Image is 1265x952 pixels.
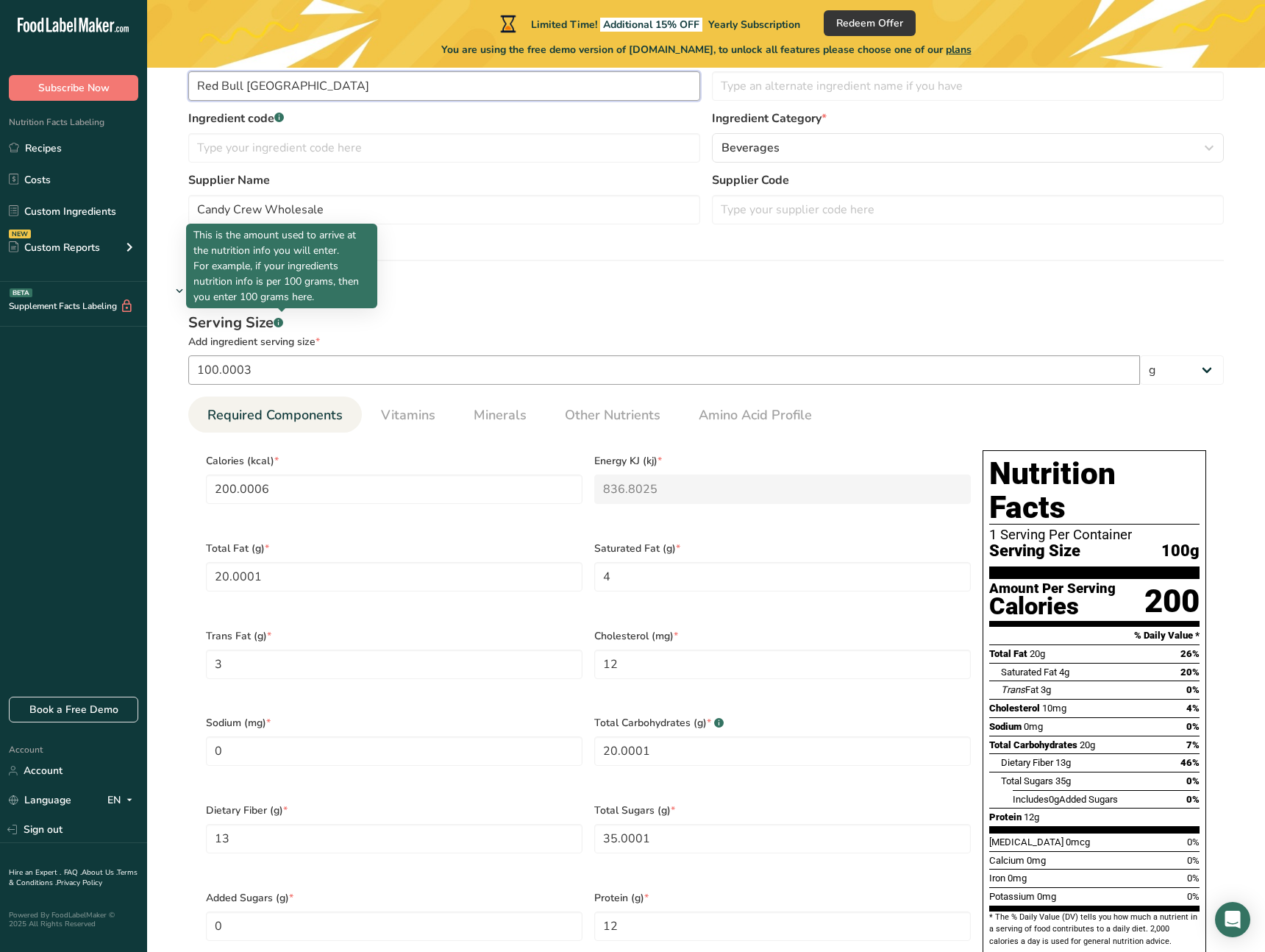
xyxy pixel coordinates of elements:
[594,803,971,818] span: Total Sugars (g)
[9,867,61,878] a: Hire an Expert .
[989,891,1035,902] span: Potassium
[1080,739,1095,750] span: 20g
[594,541,971,556] span: Saturated Fat (g)
[594,890,971,906] span: Protein (g)
[107,792,138,809] div: EN
[188,71,700,101] input: Type your ingredient name here
[82,867,117,878] a: About Us .
[57,878,102,888] a: Privacy Policy
[188,355,1140,385] input: Type your serving size here
[474,405,527,425] span: Minerals
[188,334,1224,349] div: Add ingredient serving size
[64,867,82,878] a: FAQ .
[946,43,972,57] span: plans
[1180,667,1200,678] span: 20%
[1001,757,1053,768] span: Dietary Fiber
[1024,721,1043,732] span: 0mg
[600,18,702,32] span: Additional 15% OFF
[1066,836,1090,848] span: 0mcg
[989,836,1063,848] span: [MEDICAL_DATA]
[1180,648,1200,659] span: 26%
[565,405,660,425] span: Other Nutrients
[1180,757,1200,768] span: 46%
[206,628,582,644] span: Trans Fat (g)
[1187,855,1200,866] span: 0%
[1055,757,1071,768] span: 13g
[824,10,916,36] button: Redeem Offer
[712,110,1224,127] label: Ingredient Category
[712,133,1224,163] button: Beverages
[1024,811,1039,823] span: 12g
[989,527,1200,542] div: 1 Serving Per Container
[188,171,700,189] label: Supplier Name
[989,596,1116,617] div: Calories
[836,15,903,31] span: Redeem Offer
[206,803,582,818] span: Dietary Fiber (g)
[989,855,1025,866] span: Calcium
[207,405,343,425] span: Required Components
[9,240,100,255] div: Custom Reports
[989,811,1022,823] span: Protein
[1215,902,1250,937] div: Open Intercom Messenger
[9,75,138,101] button: Subscribe Now
[594,453,971,469] span: Energy KJ (kj)
[188,312,1224,334] div: Serving Size
[206,453,582,469] span: Calories (kcal)
[1186,684,1200,695] span: 0%
[989,627,1200,644] section: % Daily Value *
[206,890,582,906] span: Added Sugars (g)
[1049,794,1059,805] span: 0g
[9,787,71,813] a: Language
[712,195,1224,224] input: Type your supplier code here
[1186,794,1200,805] span: 0%
[9,230,31,238] div: NEW
[206,715,582,731] span: Sodium (mg)
[1059,667,1069,678] span: 4g
[188,133,700,163] input: Type your ingredient code here
[1001,667,1057,678] span: Saturated Fat
[1186,739,1200,750] span: 7%
[1161,542,1200,561] span: 100g
[1041,684,1051,695] span: 3g
[708,18,800,32] span: Yearly Subscription
[699,405,812,425] span: Amino Acid Profile
[497,15,800,32] div: Limited Time!
[989,721,1022,732] span: Sodium
[1027,855,1046,866] span: 0mg
[989,739,1077,750] span: Total Carbohydrates
[1187,836,1200,848] span: 0%
[9,697,138,722] a: Book a Free Demo
[193,227,370,305] p: This is the amount used to arrive at the nutrition info you will enter. For example, if your ingr...
[1186,721,1200,732] span: 0%
[1042,703,1066,714] span: 10mg
[1187,891,1200,902] span: 0%
[10,288,32,297] div: BETA
[989,457,1200,525] h1: Nutrition Facts
[989,542,1080,561] span: Serving Size
[1030,648,1045,659] span: 20g
[188,195,700,224] input: Type your supplier name here
[9,867,138,888] a: Terms & Conditions .
[188,110,700,127] label: Ingredient code
[206,541,582,556] span: Total Fat (g)
[989,873,1005,884] span: Iron
[989,582,1116,596] div: Amount Per Serving
[1186,703,1200,714] span: 4%
[989,648,1027,659] span: Total Fat
[1187,873,1200,884] span: 0%
[989,912,1200,948] section: * The % Daily Value (DV) tells you how much a nutrient in a serving of food contributes to a dail...
[1008,873,1027,884] span: 0mg
[381,405,435,425] span: Vitamins
[989,703,1040,714] span: Cholesterol
[38,80,110,96] span: Subscribe Now
[441,42,972,57] span: You are using the free demo version of [DOMAIN_NAME], to unlock all features please choose one of...
[9,911,138,928] div: Powered By FoodLabelMaker © 2025 All Rights Reserved
[1013,794,1118,805] span: Includes Added Sugars
[1001,684,1038,695] span: Fat
[1144,582,1200,621] div: 200
[594,715,971,731] span: Total Carbohydrates (g)
[721,139,780,157] span: Beverages
[1037,891,1056,902] span: 0mg
[594,628,971,644] span: Cholesterol (mg)
[1001,684,1025,695] i: Trans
